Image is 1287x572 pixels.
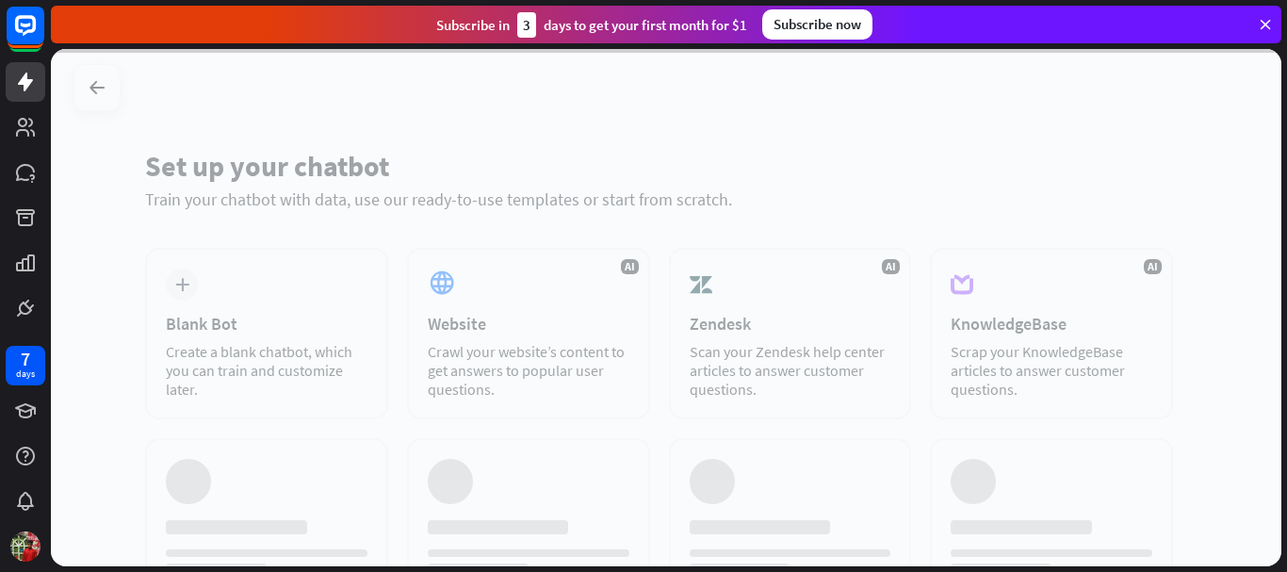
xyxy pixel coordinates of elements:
[6,346,45,385] a: 7 days
[21,351,30,368] div: 7
[517,12,536,38] div: 3
[16,368,35,381] div: days
[762,9,872,40] div: Subscribe now
[436,12,747,38] div: Subscribe in days to get your first month for $1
